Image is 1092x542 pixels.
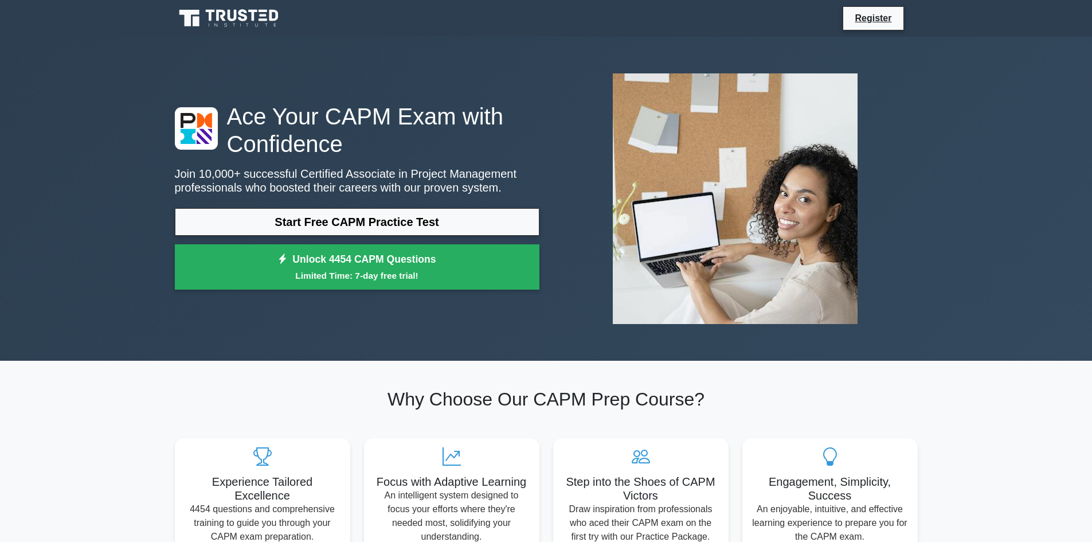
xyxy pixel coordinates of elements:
[175,103,539,158] h1: Ace Your CAPM Exam with Confidence
[175,167,539,194] p: Join 10,000+ successful Certified Associate in Project Management professionals who boosted their...
[175,244,539,290] a: Unlock 4454 CAPM QuestionsLimited Time: 7-day free trial!
[175,208,539,236] a: Start Free CAPM Practice Test
[373,475,530,489] h5: Focus with Adaptive Learning
[562,475,719,502] h5: Step into the Shoes of CAPM Victors
[189,269,525,282] small: Limited Time: 7-day free trial!
[175,388,918,410] h2: Why Choose Our CAPM Prep Course?
[752,475,909,502] h5: Engagement, Simplicity, Success
[848,11,898,25] a: Register
[184,475,341,502] h5: Experience Tailored Excellence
